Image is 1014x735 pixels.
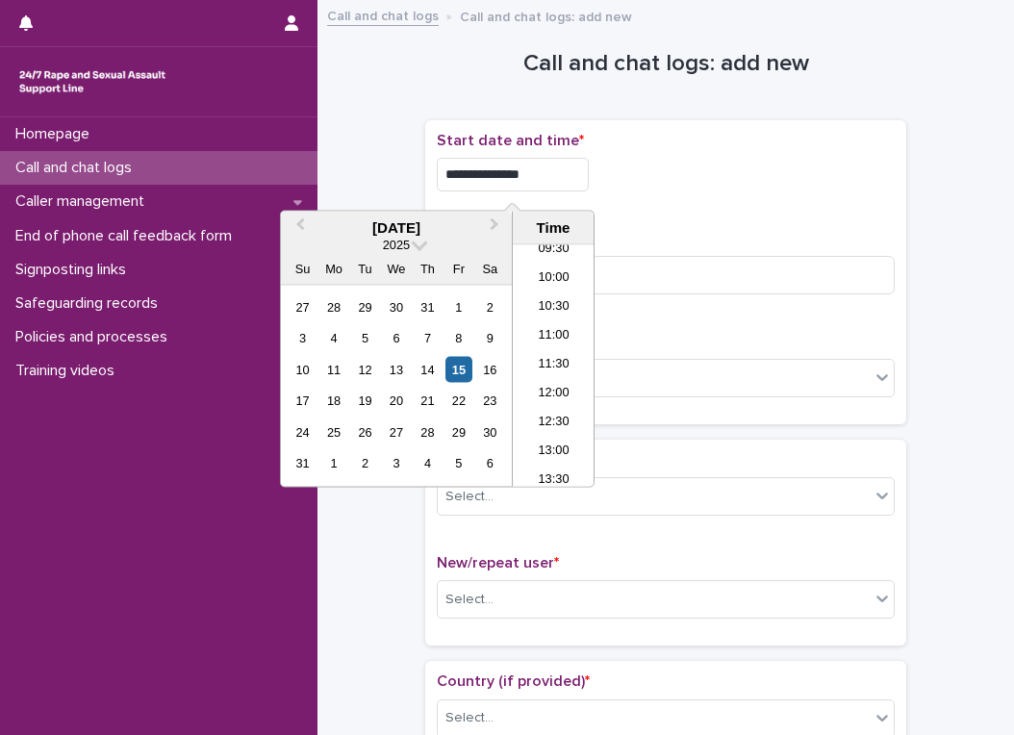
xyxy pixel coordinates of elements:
[352,325,378,351] div: Choose Tuesday, August 5th, 2025
[383,256,409,282] div: We
[15,63,169,101] img: rhQMoQhaT3yELyF149Cw
[320,418,346,444] div: Choose Monday, August 25th, 2025
[415,418,441,444] div: Choose Thursday, August 28th, 2025
[290,256,316,282] div: Su
[415,256,441,282] div: Th
[415,293,441,319] div: Choose Thursday, July 31st, 2025
[320,256,346,282] div: Mo
[290,293,316,319] div: Choose Sunday, July 27th, 2025
[445,450,471,476] div: Choose Friday, September 5th, 2025
[352,256,378,282] div: Tu
[513,352,595,381] li: 11:30
[383,238,410,252] span: 2025
[383,325,409,351] div: Choose Wednesday, August 6th, 2025
[437,673,590,689] span: Country (if provided)
[352,388,378,414] div: Choose Tuesday, August 19th, 2025
[513,237,595,266] li: 09:30
[383,450,409,476] div: Choose Wednesday, September 3rd, 2025
[352,356,378,382] div: Choose Tuesday, August 12th, 2025
[290,388,316,414] div: Choose Sunday, August 17th, 2025
[445,487,494,507] div: Select...
[352,450,378,476] div: Choose Tuesday, September 2nd, 2025
[8,328,183,346] p: Policies and processes
[445,256,471,282] div: Fr
[383,293,409,319] div: Choose Wednesday, July 30th, 2025
[281,219,512,237] div: [DATE]
[445,356,471,382] div: Choose Friday, August 15th, 2025
[415,325,441,351] div: Choose Thursday, August 7th, 2025
[8,261,141,279] p: Signposting links
[415,356,441,382] div: Choose Thursday, August 14th, 2025
[477,418,503,444] div: Choose Saturday, August 30th, 2025
[8,227,247,245] p: End of phone call feedback form
[425,50,906,78] h1: Call and chat logs: add new
[445,418,471,444] div: Choose Friday, August 29th, 2025
[320,450,346,476] div: Choose Monday, September 1st, 2025
[477,293,503,319] div: Choose Saturday, August 2nd, 2025
[283,214,314,244] button: Previous Month
[477,325,503,351] div: Choose Saturday, August 9th, 2025
[383,388,409,414] div: Choose Wednesday, August 20th, 2025
[383,356,409,382] div: Choose Wednesday, August 13th, 2025
[513,439,595,468] li: 13:00
[320,356,346,382] div: Choose Monday, August 11th, 2025
[415,388,441,414] div: Choose Thursday, August 21st, 2025
[513,410,595,439] li: 12:30
[352,293,378,319] div: Choose Tuesday, July 29th, 2025
[477,256,503,282] div: Sa
[320,293,346,319] div: Choose Monday, July 28th, 2025
[290,325,316,351] div: Choose Sunday, August 3rd, 2025
[320,388,346,414] div: Choose Monday, August 18th, 2025
[518,219,589,237] div: Time
[513,266,595,294] li: 10:00
[383,418,409,444] div: Choose Wednesday, August 27th, 2025
[287,291,505,479] div: month 2025-08
[290,418,316,444] div: Choose Sunday, August 24th, 2025
[460,5,632,26] p: Call and chat logs: add new
[513,323,595,352] li: 11:00
[8,362,130,380] p: Training videos
[477,356,503,382] div: Choose Saturday, August 16th, 2025
[445,708,494,728] div: Select...
[445,590,494,610] div: Select...
[477,450,503,476] div: Choose Saturday, September 6th, 2025
[513,381,595,410] li: 12:00
[8,125,105,143] p: Homepage
[8,192,160,211] p: Caller management
[445,293,471,319] div: Choose Friday, August 1st, 2025
[352,418,378,444] div: Choose Tuesday, August 26th, 2025
[437,133,584,148] span: Start date and time
[481,214,512,244] button: Next Month
[477,388,503,414] div: Choose Saturday, August 23rd, 2025
[290,356,316,382] div: Choose Sunday, August 10th, 2025
[445,325,471,351] div: Choose Friday, August 8th, 2025
[415,450,441,476] div: Choose Thursday, September 4th, 2025
[327,4,439,26] a: Call and chat logs
[445,388,471,414] div: Choose Friday, August 22nd, 2025
[513,294,595,323] li: 10:30
[8,159,147,177] p: Call and chat logs
[437,555,559,570] span: New/repeat user
[320,325,346,351] div: Choose Monday, August 4th, 2025
[513,468,595,496] li: 13:30
[8,294,173,313] p: Safeguarding records
[290,450,316,476] div: Choose Sunday, August 31st, 2025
